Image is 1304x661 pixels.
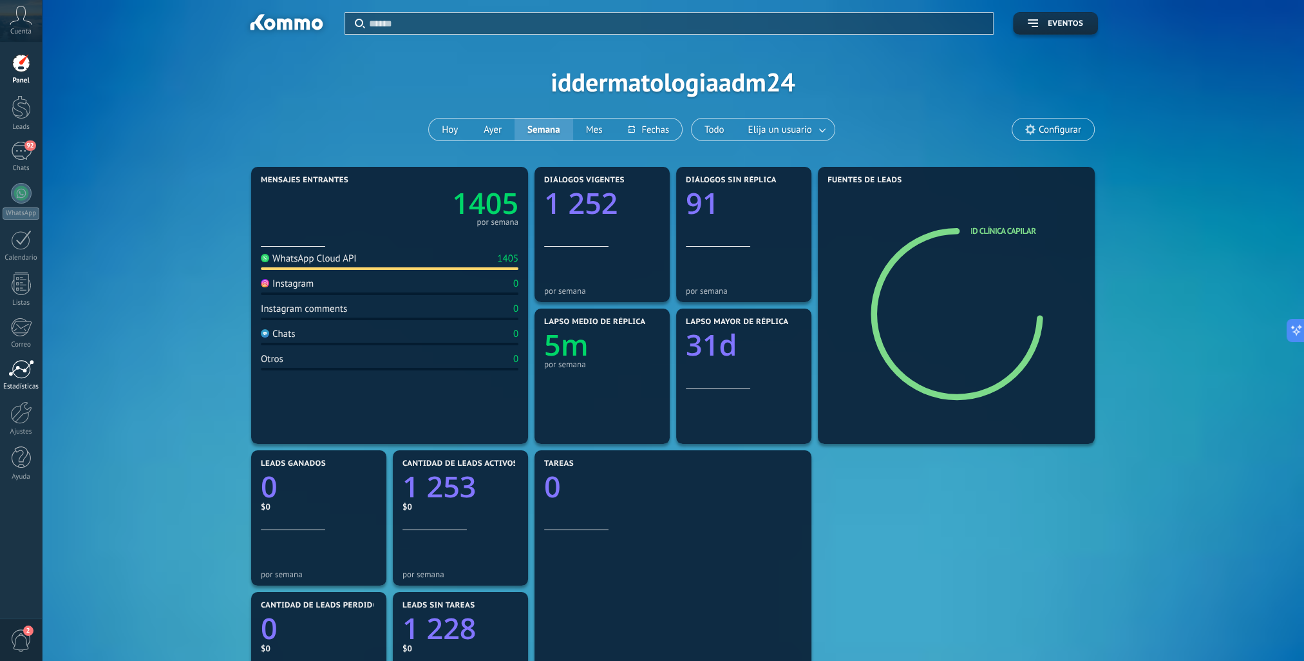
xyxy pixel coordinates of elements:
text: 5m [544,325,589,365]
div: Estadísticas [3,383,40,391]
span: Eventos [1048,19,1083,28]
button: Elija un usuario [737,119,835,140]
div: Listas [3,299,40,307]
div: 1405 [497,253,518,265]
button: Eventos [1013,12,1098,35]
text: 0 [544,467,561,506]
div: Correo [3,341,40,349]
span: Leads ganados [261,459,326,468]
span: Cantidad de leads activos [402,459,518,468]
span: Diálogos vigentes [544,176,625,185]
span: Configurar [1039,124,1081,135]
text: 0 [261,467,278,506]
div: por semana [544,286,660,296]
text: 1405 [452,184,518,223]
span: Lapso medio de réplica [544,318,646,327]
img: Chats [261,329,269,338]
div: Ajustes [3,428,40,436]
a: ID Clínica Capilar [970,225,1035,236]
span: Fuentes de leads [827,176,902,185]
a: 1405 [390,184,518,223]
div: por semana [686,286,802,296]
div: por semana [544,359,660,369]
img: Instagram [261,279,269,287]
a: 1 253 [402,467,518,506]
div: Otros [261,353,283,365]
span: Mensajes entrantes [261,176,348,185]
a: 0 [544,467,802,506]
button: Mes [573,119,616,140]
div: Leads [3,123,40,131]
button: Todo [692,119,737,140]
div: por semana [402,570,518,579]
a: 1 228 [402,609,518,648]
text: 0 [261,609,278,648]
span: Lapso mayor de réplica [686,318,788,327]
button: Hoy [429,119,471,140]
span: Tareas [544,459,574,468]
div: Panel [3,77,40,85]
div: $0 [402,643,518,654]
div: Instagram [261,278,314,290]
div: Chats [3,164,40,173]
a: 0 [261,609,377,648]
img: WhatsApp Cloud API [261,254,269,262]
span: Cuenta [10,28,32,36]
button: Fechas [615,119,681,140]
span: Cantidad de leads perdidos [261,601,383,610]
text: 31d [686,325,737,365]
div: 0 [513,278,518,290]
text: 1 253 [402,467,476,506]
div: por semana [477,219,518,225]
div: Chats [261,328,296,340]
div: Instagram comments [261,303,347,315]
div: Calendario [3,254,40,262]
span: 92 [24,140,35,151]
div: Ayuda [3,473,40,481]
div: por semana [261,570,377,579]
div: $0 [261,501,377,512]
span: Elija un usuario [746,121,815,139]
div: 0 [513,353,518,365]
div: WhatsApp [3,207,39,220]
span: 2 [23,626,33,636]
div: WhatsApp Cloud API [261,253,357,265]
a: 0 [261,467,377,506]
div: 0 [513,328,518,340]
a: 31d [686,325,802,365]
div: $0 [261,643,377,654]
button: Ayer [471,119,515,140]
span: Diálogos sin réplica [686,176,777,185]
text: 91 [686,184,719,223]
div: 0 [513,303,518,315]
div: $0 [402,501,518,512]
span: Leads sin tareas [402,601,475,610]
button: Semana [515,119,573,140]
text: 1 252 [544,184,618,223]
text: 1 228 [402,609,476,648]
